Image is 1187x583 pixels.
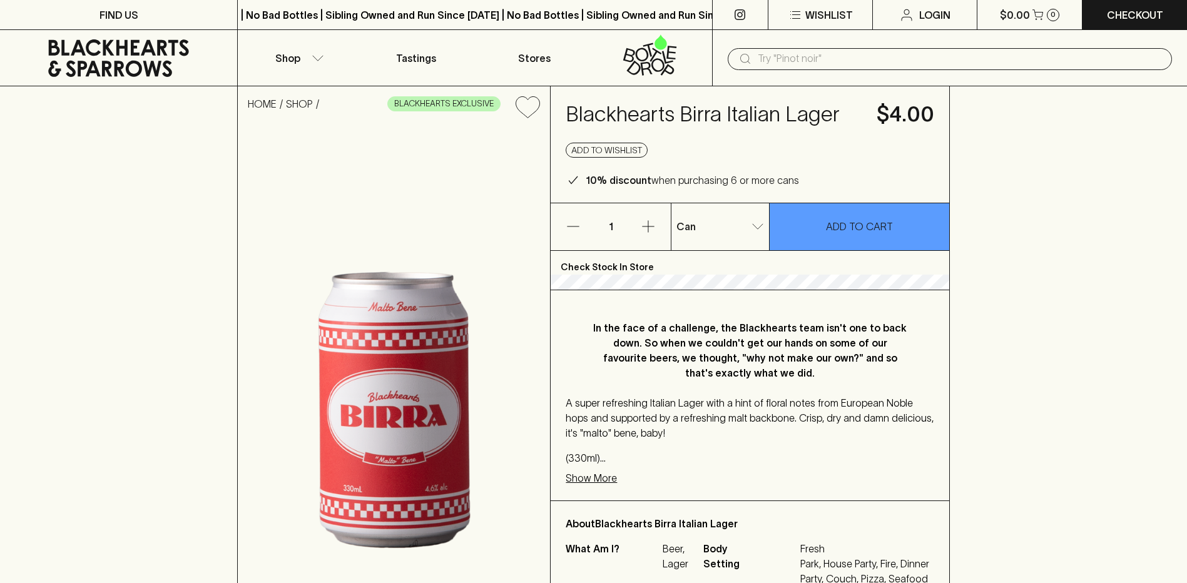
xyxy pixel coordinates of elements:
p: Checkout [1107,8,1163,23]
button: Add to wishlist [566,143,648,158]
a: SHOP [286,98,313,109]
a: HOME [248,98,277,109]
p: when purchasing 6 or more cans [586,173,799,188]
p: (330ml) 4.6% ABV [566,450,934,465]
span: Fresh [800,541,934,556]
span: BLACKHEARTS EXCLUSIVE [388,98,500,110]
p: Can [676,219,696,234]
input: Try "Pinot noir" [758,49,1162,69]
p: Stores [518,51,551,66]
p: Login [919,8,950,23]
p: A super refreshing Italian Lager with a hint of floral notes from European Noble hops and support... [566,395,934,440]
span: Body [703,541,797,556]
a: Tastings [357,30,475,86]
h4: Blackhearts Birra Italian Lager [566,101,861,128]
button: ADD TO CART [770,203,949,250]
button: Add to wishlist [511,91,545,123]
p: Show More [566,470,617,485]
p: Check Stock In Store [551,251,949,275]
p: In the face of a challenge, the Blackhearts team isn't one to back down. So when we couldn't get ... [591,320,909,380]
p: About Blackhearts Birra Italian Lager [566,516,934,531]
p: Beer, Lager [663,541,688,571]
h4: $4.00 [877,101,934,128]
p: Wishlist [805,8,853,23]
p: Shop [275,51,300,66]
p: What Am I? [566,541,660,571]
p: 0 [1051,11,1056,18]
a: Stores [475,30,593,86]
div: Can [671,214,769,239]
b: 10% discount [586,175,651,186]
p: ADD TO CART [826,219,893,234]
p: FIND US [99,8,138,23]
p: 1 [596,203,626,250]
button: Shop [238,30,356,86]
p: $0.00 [1000,8,1030,23]
p: Tastings [396,51,436,66]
